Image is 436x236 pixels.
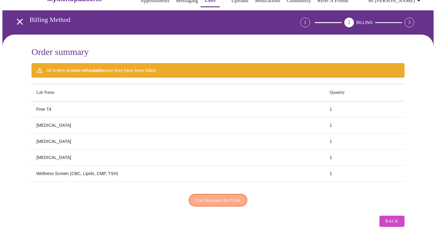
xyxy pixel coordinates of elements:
[196,196,241,204] span: Use Insurance for Labs
[325,150,405,166] td: 1
[356,20,373,25] span: BILLING
[31,84,325,101] th: Lab Name
[325,101,405,117] td: 1
[325,84,405,101] th: Quantity
[30,16,267,24] h3: Billing Method
[47,65,157,76] div: All orders are once they have been billed.
[31,101,325,117] td: Free T4
[31,47,405,57] h3: Order summary
[31,166,325,182] td: Wellness Screen (CBC, Lipids, CMP, TSH)
[405,18,414,27] div: 3
[344,18,354,27] div: 2
[31,150,325,166] td: [MEDICAL_DATA]
[300,18,310,27] div: 1
[31,117,325,133] td: [MEDICAL_DATA]
[31,133,325,150] td: [MEDICAL_DATA]
[379,216,405,227] button: Back
[11,13,29,31] button: open drawer
[72,68,104,73] strong: non-refundable
[325,166,405,182] td: 1
[325,117,405,133] td: 1
[325,133,405,150] td: 1
[189,194,248,207] button: Use Insurance for Labs
[385,217,398,225] span: Back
